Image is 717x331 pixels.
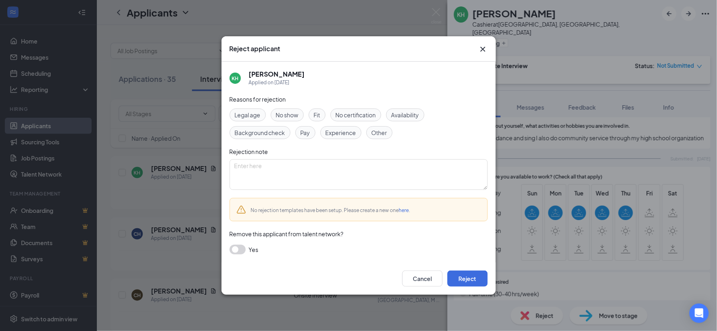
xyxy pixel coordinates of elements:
h3: Reject applicant [230,44,280,53]
span: Availability [391,110,419,119]
span: Experience [326,128,356,137]
svg: Cross [478,44,488,54]
div: Open Intercom Messenger [690,304,709,323]
h5: [PERSON_NAME] [249,70,305,79]
button: Reject [447,271,488,287]
span: Fit [314,110,320,119]
span: No show [276,110,299,119]
span: Other [372,128,387,137]
a: here [399,207,409,213]
span: Legal age [235,110,261,119]
span: No rejection templates have been setup. Please create a new one . [251,207,410,213]
span: Rejection note [230,148,268,155]
span: Reasons for rejection [230,96,286,103]
span: Remove this applicant from talent network? [230,230,344,237]
div: Applied on [DATE] [249,79,305,87]
button: Close [478,44,488,54]
button: Cancel [402,271,443,287]
span: Pay [301,128,310,137]
span: No certification [336,110,376,119]
span: Background check [235,128,285,137]
span: Yes [249,245,259,254]
svg: Warning [236,205,246,214]
div: KH [232,75,238,82]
